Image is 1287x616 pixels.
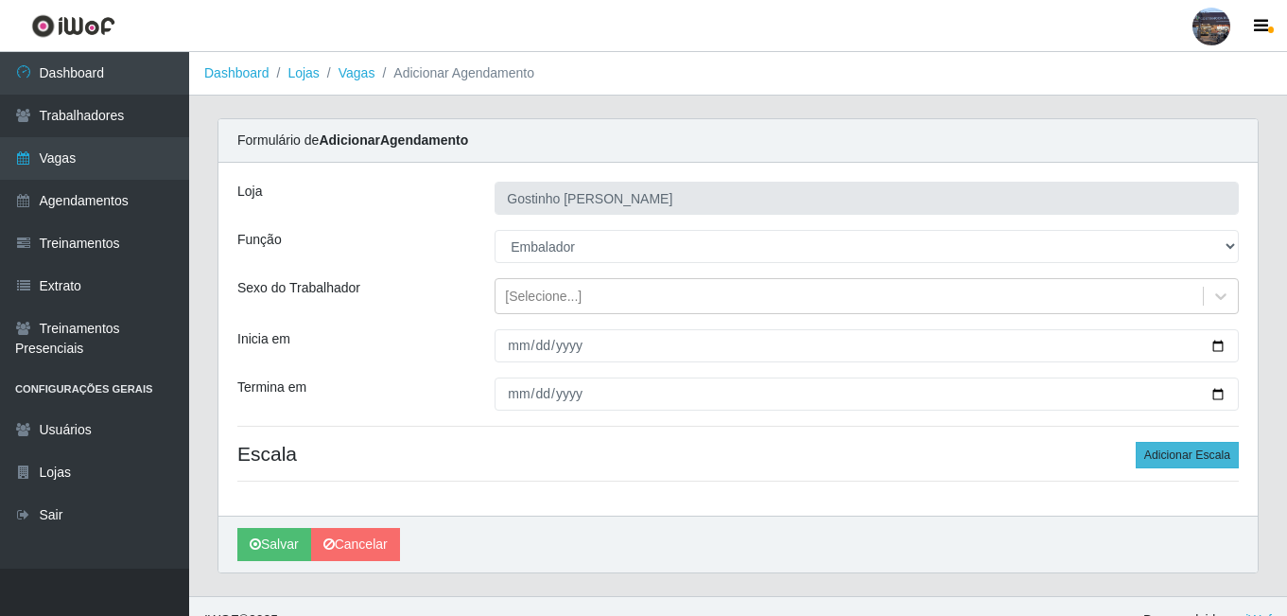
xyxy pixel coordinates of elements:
[237,528,311,561] button: Salvar
[189,52,1287,96] nav: breadcrumb
[237,182,262,202] label: Loja
[237,230,282,250] label: Função
[218,119,1258,163] div: Formulário de
[311,528,400,561] a: Cancelar
[237,378,306,397] label: Termina em
[505,287,582,307] div: [Selecione...]
[237,278,360,298] label: Sexo do Trabalhador
[339,65,375,80] a: Vagas
[374,63,534,83] li: Adicionar Agendamento
[287,65,319,80] a: Lojas
[1136,442,1239,468] button: Adicionar Escala
[237,329,290,349] label: Inicia em
[495,329,1239,362] input: 00/00/0000
[31,14,115,38] img: CoreUI Logo
[204,65,270,80] a: Dashboard
[237,442,1239,466] h4: Escala
[319,132,468,148] strong: Adicionar Agendamento
[495,378,1239,411] input: 00/00/0000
